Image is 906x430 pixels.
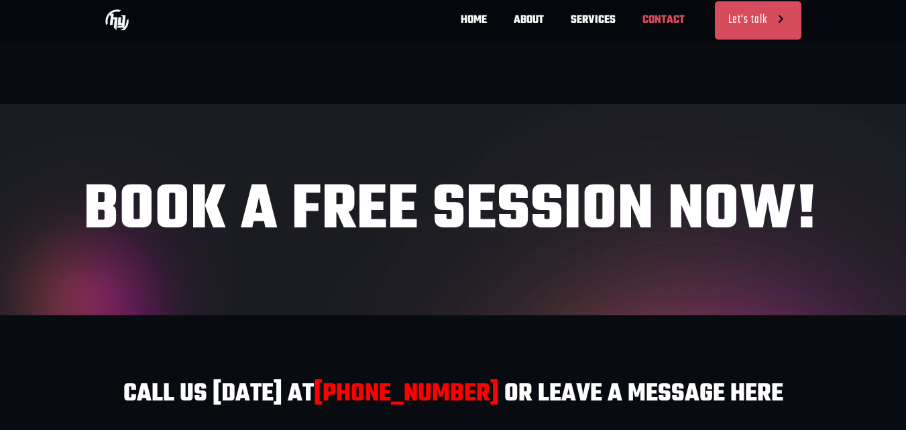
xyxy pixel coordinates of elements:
span: OR LEAVE A MESSAGE HERE [504,375,783,413]
a: [PHONE_NUMBER] [314,375,499,413]
img: BOOK A FREE SESSION NOW! [105,8,129,32]
a: Let's talk [715,1,801,40]
h1: BOOK A FREE SESSION NOW! [84,181,823,241]
h3: CALL US [DATE] AT [92,382,815,406]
